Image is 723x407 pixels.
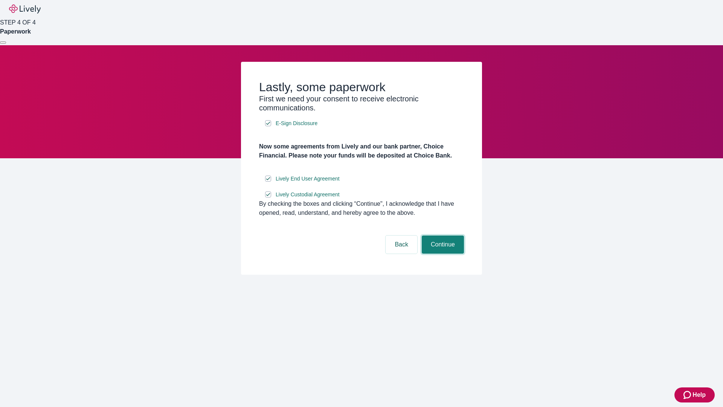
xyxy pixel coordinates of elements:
div: By checking the boxes and clicking “Continue", I acknowledge that I have opened, read, understand... [259,199,464,217]
h4: Now some agreements from Lively and our bank partner, Choice Financial. Please note your funds wi... [259,142,464,160]
button: Continue [422,236,464,254]
button: Back [386,236,417,254]
button: Zendesk support iconHelp [674,387,715,402]
a: e-sign disclosure document [274,190,341,199]
h3: First we need your consent to receive electronic communications. [259,94,464,112]
span: Lively Custodial Agreement [276,191,340,199]
svg: Zendesk support icon [683,390,692,399]
img: Lively [9,5,41,14]
h2: Lastly, some paperwork [259,80,464,94]
span: Help [692,390,706,399]
span: Lively End User Agreement [276,175,340,183]
a: e-sign disclosure document [274,119,319,128]
a: e-sign disclosure document [274,174,341,184]
span: E-Sign Disclosure [276,119,317,127]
